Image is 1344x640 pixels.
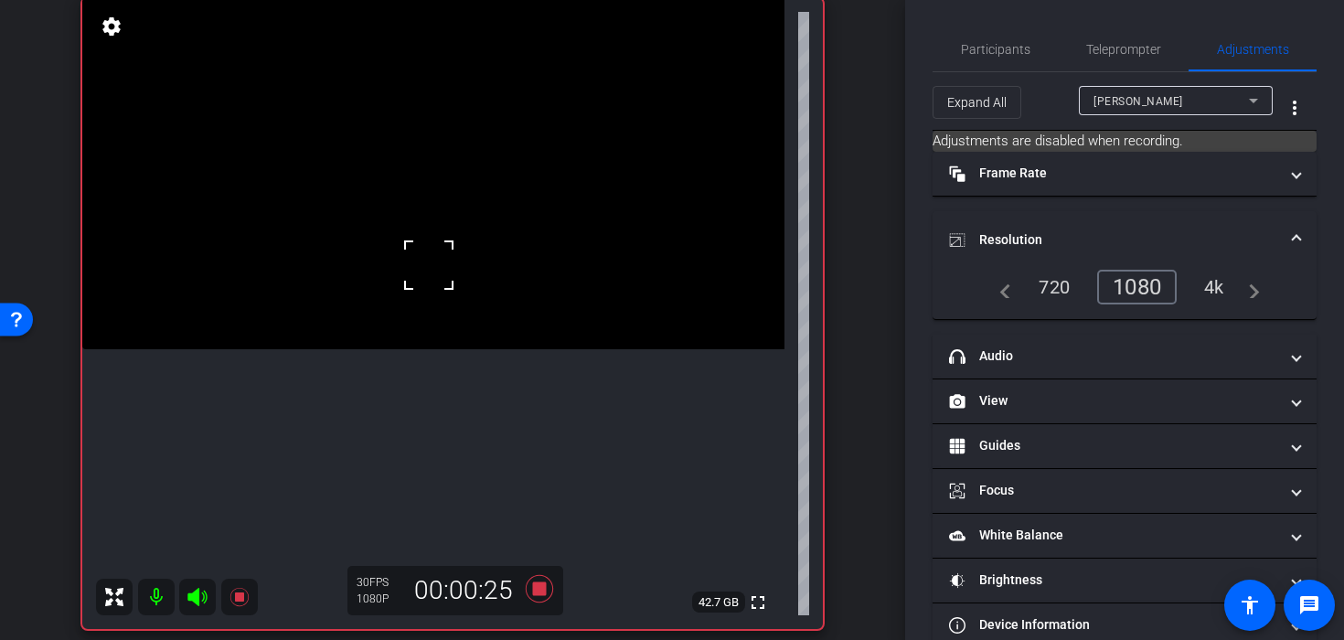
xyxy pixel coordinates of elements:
span: [PERSON_NAME] [1093,95,1183,108]
mat-expansion-panel-header: Resolution [933,211,1317,270]
mat-expansion-panel-header: Guides [933,424,1317,468]
mat-panel-title: Audio [949,347,1278,366]
mat-icon: navigate_next [1238,276,1260,298]
mat-expansion-panel-header: White Balance [933,514,1317,558]
mat-panel-title: Guides [949,436,1278,455]
mat-icon: accessibility [1239,594,1261,616]
mat-icon: fullscreen [747,592,769,613]
span: Participants [961,43,1030,56]
mat-icon: settings [99,16,124,37]
span: Adjustments [1217,43,1289,56]
div: 1080P [357,592,402,606]
mat-panel-title: Device Information [949,615,1278,635]
div: Resolution [933,270,1317,319]
button: More Options for Adjustments Panel [1273,86,1317,130]
mat-panel-title: White Balance [949,526,1278,545]
mat-icon: more_vert [1284,97,1306,119]
mat-expansion-panel-header: Brightness [933,559,1317,603]
mat-expansion-panel-header: View [933,379,1317,423]
mat-panel-title: Focus [949,481,1278,500]
mat-icon: message [1298,594,1320,616]
mat-panel-title: Resolution [949,230,1278,250]
span: FPS [369,576,389,589]
mat-expansion-panel-header: Frame Rate [933,152,1317,196]
span: Expand All [947,85,1007,120]
mat-panel-title: Frame Rate [949,164,1278,183]
mat-panel-title: View [949,391,1278,411]
div: 30 [357,575,402,590]
mat-card: Adjustments are disabled when recording. [933,131,1317,152]
span: Teleprompter [1086,43,1161,56]
button: Expand All [933,86,1021,119]
mat-icon: navigate_before [989,276,1011,298]
mat-expansion-panel-header: Focus [933,469,1317,513]
div: 00:00:25 [402,575,525,606]
mat-expansion-panel-header: Audio [933,335,1317,379]
mat-panel-title: Brightness [949,571,1278,590]
span: 42.7 GB [692,592,745,613]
